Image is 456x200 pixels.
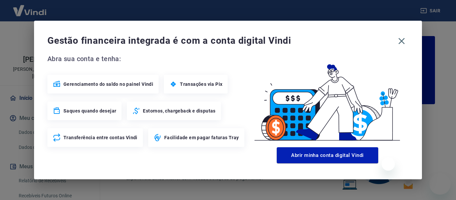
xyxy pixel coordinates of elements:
button: Abrir minha conta digital Vindi [277,147,378,163]
span: Saques quando desejar [63,108,116,114]
span: Abra sua conta e tenha: [47,53,246,64]
span: Transações via Pix [180,81,222,87]
img: Good Billing [246,53,409,145]
span: Estornos, chargeback e disputas [143,108,215,114]
span: Gestão financeira integrada é com a conta digital Vindi [47,34,395,47]
span: Facilidade em pagar faturas Tray [164,134,239,141]
iframe: Fechar mensagem [382,157,395,171]
span: Gerenciamento do saldo no painel Vindi [63,81,153,87]
span: Transferência entre contas Vindi [63,134,138,141]
iframe: Botão para abrir a janela de mensagens [429,173,451,195]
